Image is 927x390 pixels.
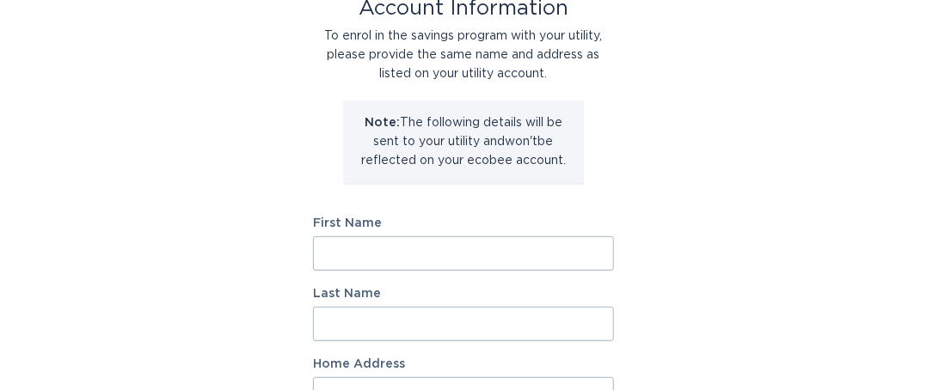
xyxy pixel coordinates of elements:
strong: Note: [365,117,400,129]
label: First Name [313,217,614,229]
label: Last Name [313,288,614,300]
div: To enrol in the savings program with your utility, please provide the same name and address as li... [313,27,614,83]
p: The following details will be sent to your utility and won't be reflected on your ecobee account. [356,113,571,170]
label: Home Address [313,358,614,370]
